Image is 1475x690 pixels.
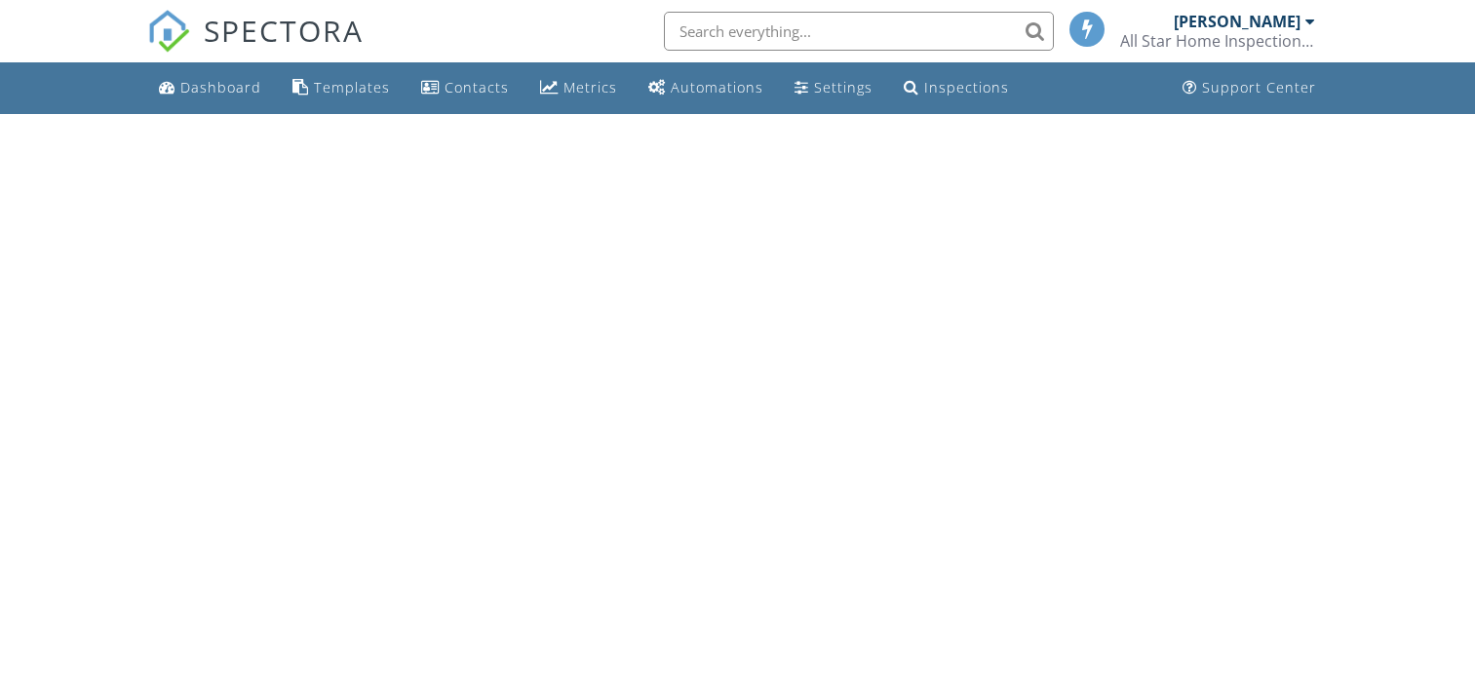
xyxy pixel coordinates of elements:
[640,70,771,106] a: Automations (Basic)
[1174,12,1300,31] div: [PERSON_NAME]
[204,10,364,51] span: SPECTORA
[151,70,269,106] a: Dashboard
[1175,70,1324,106] a: Support Center
[445,78,509,96] div: Contacts
[664,12,1054,51] input: Search everything...
[814,78,873,96] div: Settings
[180,78,261,96] div: Dashboard
[147,26,364,67] a: SPECTORA
[924,78,1009,96] div: Inspections
[671,78,763,96] div: Automations
[1120,31,1315,51] div: All Star Home Inspections, LLC
[147,10,190,53] img: The Best Home Inspection Software - Spectora
[896,70,1017,106] a: Inspections
[314,78,390,96] div: Templates
[285,70,398,106] a: Templates
[563,78,617,96] div: Metrics
[787,70,880,106] a: Settings
[532,70,625,106] a: Metrics
[413,70,517,106] a: Contacts
[1202,78,1316,96] div: Support Center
